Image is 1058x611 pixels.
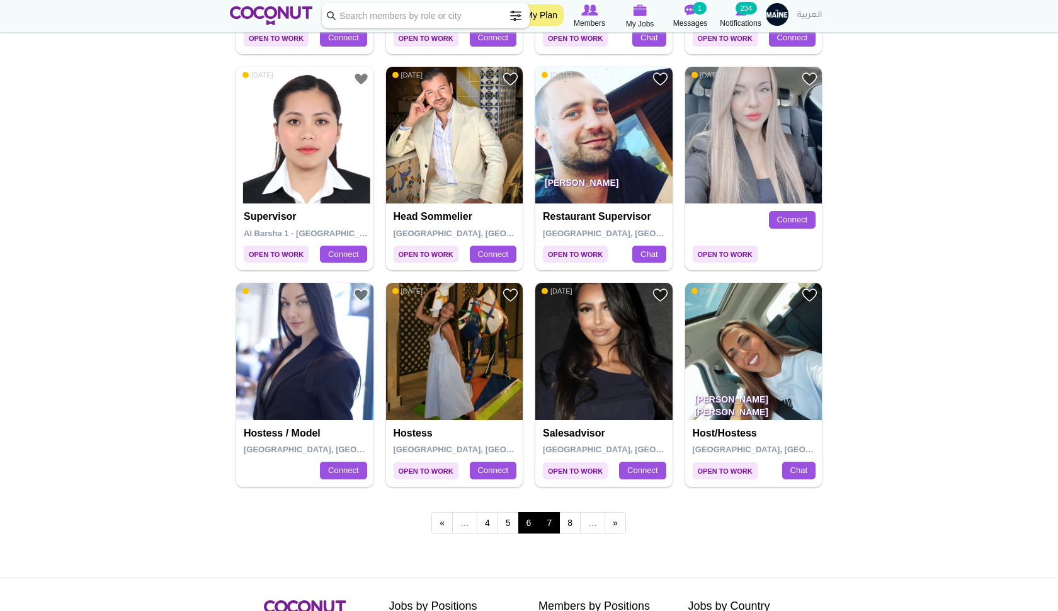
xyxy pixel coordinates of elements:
[538,512,560,534] a: 7
[394,246,458,263] span: Open to Work
[693,428,818,439] h4: Host/Hostess
[518,512,540,534] span: 6
[543,428,668,439] h4: Salesadvisor
[691,71,722,79] span: [DATE]
[580,512,605,534] span: …
[605,512,626,534] a: next ›
[470,29,516,47] a: Connect
[244,211,369,222] h4: Supervisor
[322,3,530,28] input: Search members by role or city
[394,229,573,238] span: [GEOGRAPHIC_DATA], [GEOGRAPHIC_DATA]
[769,29,816,47] a: Connect
[452,512,477,534] span: …
[230,6,312,25] img: Home
[543,229,722,238] span: [GEOGRAPHIC_DATA], [GEOGRAPHIC_DATA]
[691,287,722,295] span: [DATE]
[519,4,564,26] a: My Plan
[574,17,605,30] span: Members
[543,211,668,222] h4: Restaurant supervisor
[791,3,828,28] a: العربية
[470,462,516,479] a: Connect
[244,30,309,47] span: Open to Work
[564,3,615,30] a: Browse Members Members
[685,385,822,420] p: [PERSON_NAME] [PERSON_NAME]
[782,462,816,479] a: Chat
[652,71,668,87] a: Add to Favourites
[673,17,708,30] span: Messages
[242,71,273,79] span: [DATE]
[503,71,518,87] a: Add to Favourites
[693,2,707,14] small: 1
[543,445,722,454] span: [GEOGRAPHIC_DATA], [GEOGRAPHIC_DATA]
[542,71,572,79] span: [DATE]
[320,462,367,479] a: Connect
[244,246,309,263] span: Open to Work
[632,246,666,263] a: Chat
[769,211,816,229] a: Connect
[470,246,516,263] a: Connect
[632,29,666,47] a: Chat
[652,287,668,303] a: Add to Favourites
[542,287,572,295] span: [DATE]
[693,246,758,263] span: Open to Work
[477,512,498,534] a: 4
[503,287,518,303] a: Add to Favourites
[736,4,746,16] img: Notifications
[543,462,608,479] span: Open to Work
[581,4,598,16] img: Browse Members
[693,30,758,47] span: Open to Work
[242,287,273,295] span: [DATE]
[693,445,872,454] span: [GEOGRAPHIC_DATA], [GEOGRAPHIC_DATA]
[535,168,673,203] p: [PERSON_NAME]
[543,30,608,47] span: Open to Work
[394,462,458,479] span: Open to Work
[720,17,761,30] span: Notifications
[394,30,458,47] span: Open to Work
[498,512,519,534] a: 5
[394,211,519,222] h4: Head Sommelier
[543,246,608,263] span: Open to Work
[802,71,817,87] a: Add to Favourites
[244,428,369,439] h4: Hostess / model
[715,3,766,30] a: Notifications Notifications 234
[392,71,423,79] span: [DATE]
[626,18,654,30] span: My Jobs
[619,462,666,479] a: Connect
[559,512,581,534] a: 8
[431,512,453,534] a: ‹ previous
[320,246,367,263] a: Connect
[633,4,647,16] img: My Jobs
[693,462,758,479] span: Open to Work
[394,428,519,439] h4: Hostess
[392,287,423,295] span: [DATE]
[353,287,369,303] a: Add to Favourites
[684,4,697,16] img: Messages
[353,71,369,87] a: Add to Favourites
[665,3,715,30] a: Messages Messages 1
[736,2,757,14] small: 234
[802,287,817,303] a: Add to Favourites
[244,229,475,238] span: Al Barsha 1 - [GEOGRAPHIC_DATA], [GEOGRAPHIC_DATA]
[394,445,573,454] span: [GEOGRAPHIC_DATA], [GEOGRAPHIC_DATA]
[244,445,423,454] span: [GEOGRAPHIC_DATA], [GEOGRAPHIC_DATA]
[615,3,665,30] a: My Jobs My Jobs
[320,29,367,47] a: Connect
